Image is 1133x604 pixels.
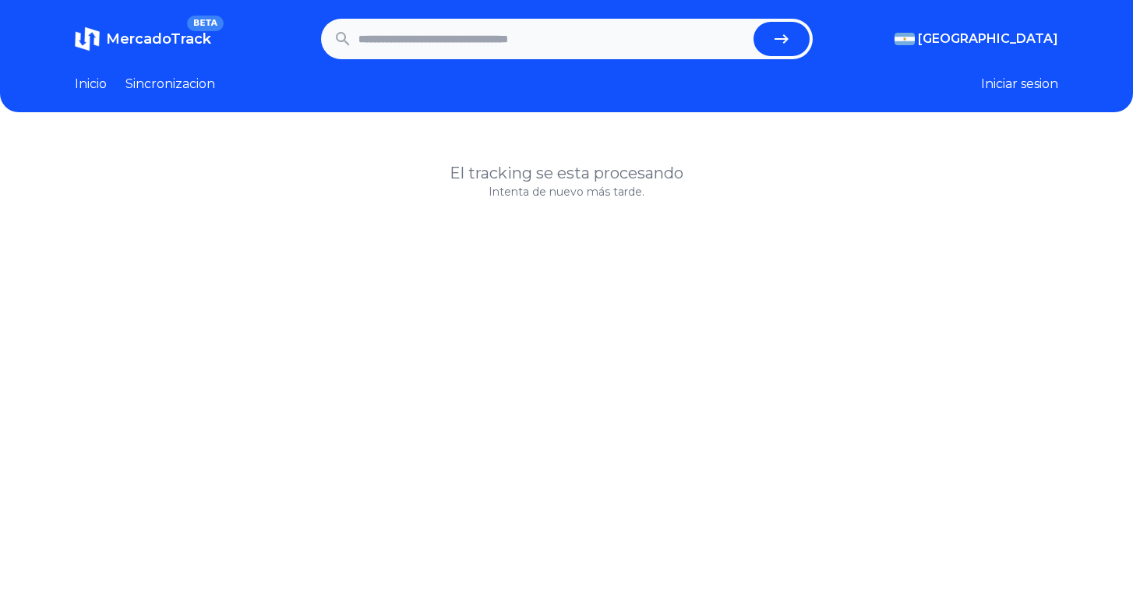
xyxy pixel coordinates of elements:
button: [GEOGRAPHIC_DATA] [895,30,1058,48]
p: Intenta de nuevo más tarde. [75,184,1058,200]
a: MercadoTrackBETA [75,26,211,51]
span: [GEOGRAPHIC_DATA] [918,30,1058,48]
span: MercadoTrack [106,30,211,48]
button: Iniciar sesion [981,75,1058,94]
a: Sincronizacion [125,75,215,94]
a: Inicio [75,75,107,94]
img: MercadoTrack [75,26,100,51]
span: BETA [187,16,224,31]
img: Argentina [895,33,915,45]
h1: El tracking se esta procesando [75,162,1058,184]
